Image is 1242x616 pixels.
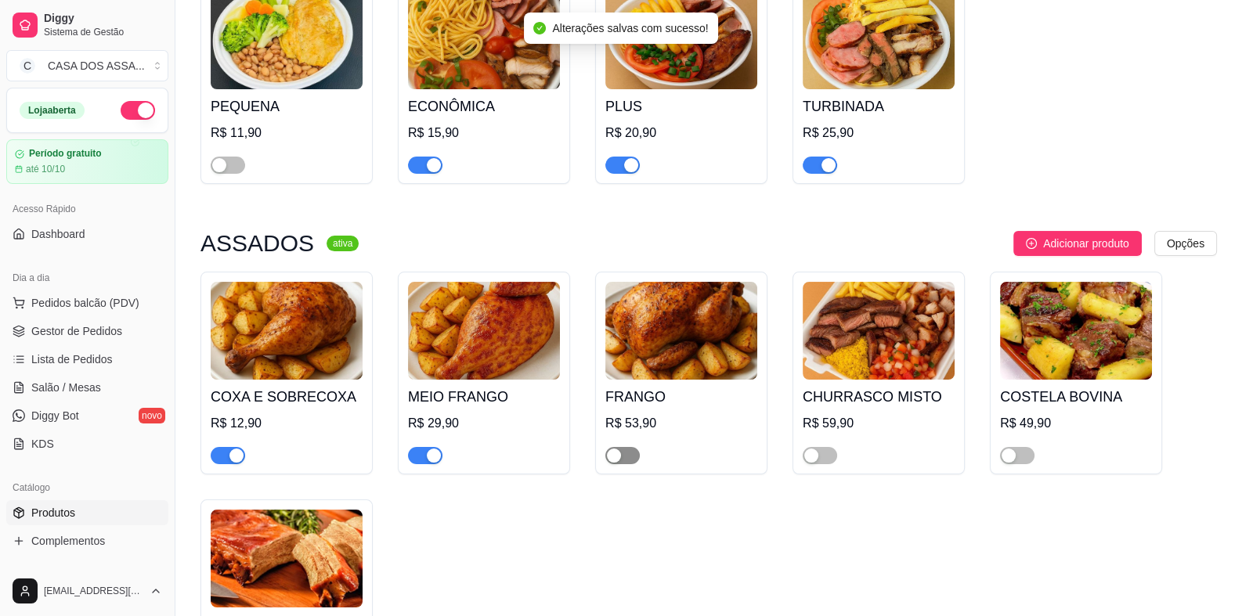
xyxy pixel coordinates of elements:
[803,386,955,408] h4: CHURRASCO MISTO
[1013,231,1142,256] button: Adicionar produto
[1000,282,1152,380] img: product-image
[200,234,314,253] h3: ASSADOS
[605,414,757,433] div: R$ 53,90
[48,58,145,74] div: CASA DOS ASSA ...
[408,95,560,117] h4: ECONÔMICA
[31,351,113,367] span: Lista de Pedidos
[31,226,85,242] span: Dashboard
[6,403,168,428] a: Diggy Botnovo
[211,386,363,408] h4: COXA E SOBRECOXA
[211,124,363,142] div: R$ 11,90
[803,414,955,433] div: R$ 59,90
[605,282,757,380] img: product-image
[1154,231,1217,256] button: Opções
[29,148,102,160] article: Período gratuito
[44,585,143,597] span: [EMAIL_ADDRESS][DOMAIN_NAME]
[552,22,708,34] span: Alterações salvas com sucesso!
[31,323,122,339] span: Gestor de Pedidos
[1026,238,1037,249] span: plus-circle
[6,290,168,315] button: Pedidos balcão (PDV)
[1167,235,1204,252] span: Opções
[6,50,168,81] button: Select a team
[6,139,168,184] a: Período gratuitoaté 10/10
[803,282,955,380] img: product-image
[605,386,757,408] h4: FRANGO
[408,414,560,433] div: R$ 29,90
[211,510,363,607] img: product-image
[803,124,955,142] div: R$ 25,90
[605,95,757,117] h4: PLUS
[31,408,79,423] span: Diggy Bot
[121,101,155,120] button: Alterar Status
[6,572,168,610] button: [EMAIL_ADDRESS][DOMAIN_NAME]
[1000,386,1152,408] h4: COSTELA BOVINA
[803,95,955,117] h4: TURBINADA
[211,414,363,433] div: R$ 12,90
[6,528,168,553] a: Complementos
[6,319,168,344] a: Gestor de Pedidos
[6,6,168,44] a: DiggySistema de Gestão
[31,533,105,549] span: Complementos
[6,475,168,500] div: Catálogo
[408,282,560,380] img: product-image
[31,436,54,452] span: KDS
[20,58,35,74] span: C
[6,500,168,525] a: Produtos
[31,380,101,395] span: Salão / Mesas
[6,375,168,400] a: Salão / Mesas
[1043,235,1129,252] span: Adicionar produto
[211,282,363,380] img: product-image
[1000,414,1152,433] div: R$ 49,90
[6,347,168,372] a: Lista de Pedidos
[6,196,168,222] div: Acesso Rápido
[20,102,85,119] div: Loja aberta
[31,295,139,311] span: Pedidos balcão (PDV)
[605,124,757,142] div: R$ 20,90
[6,265,168,290] div: Dia a dia
[31,505,75,521] span: Produtos
[408,386,560,408] h4: MEIO FRANGO
[44,26,162,38] span: Sistema de Gestão
[26,163,65,175] article: até 10/10
[44,12,162,26] span: Diggy
[533,22,546,34] span: check-circle
[6,222,168,247] a: Dashboard
[408,124,560,142] div: R$ 15,90
[327,236,359,251] sup: ativa
[6,431,168,456] a: KDS
[211,95,363,117] h4: PEQUENA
